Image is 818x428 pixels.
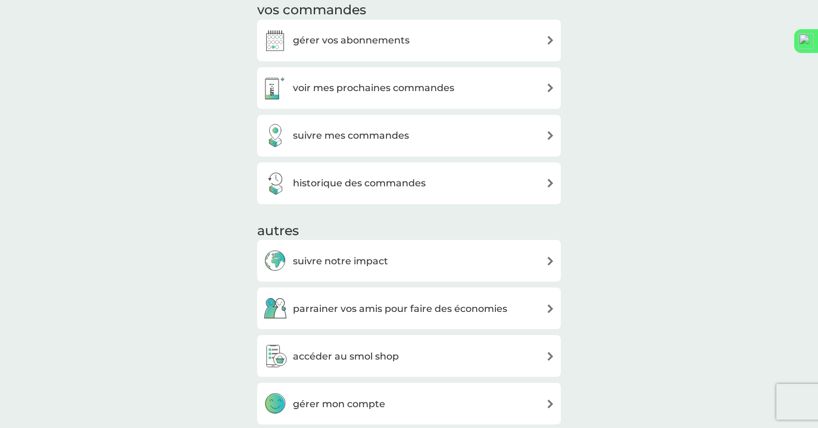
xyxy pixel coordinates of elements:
[546,83,555,92] img: flèche à droite
[293,80,454,96] h3: voir mes prochaines commandes
[293,349,399,364] h3: accéder au smol shop
[293,396,385,412] h3: gérer mon compte
[546,399,555,408] img: flèche à droite
[293,301,507,317] h3: parrainer vos amis pour faire des économies
[546,304,555,313] img: flèche à droite
[257,222,561,240] h3: autres
[546,36,555,45] img: flèche à droite
[546,179,555,188] img: flèche à droite
[293,128,409,143] h3: suivre mes commandes
[257,1,561,20] h3: vos commandes
[293,33,410,48] h3: gérer vos abonnements
[546,352,555,361] img: flèche à droite
[293,254,388,269] h3: suivre notre impact
[546,131,555,140] img: flèche à droite
[293,176,426,191] h3: historique des commandes
[546,257,555,265] img: flèche à droite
